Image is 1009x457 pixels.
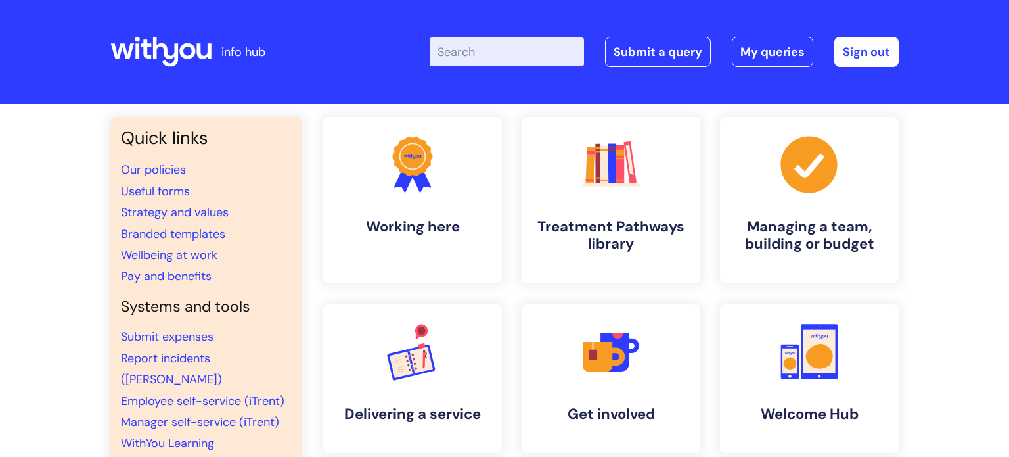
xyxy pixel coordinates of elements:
p: info hub [221,41,265,62]
a: Our policies [121,162,186,178]
h4: Systems and tools [121,298,292,316]
h4: Welcome Hub [730,406,888,423]
div: | - [430,37,899,67]
h4: Treatment Pathways library [532,218,690,253]
a: Strategy and values [121,204,229,220]
a: Report incidents ([PERSON_NAME]) [121,350,222,387]
h4: Managing a team, building or budget [730,218,888,253]
h4: Working here [334,218,491,235]
input: Search [430,37,584,66]
h3: Quick links [121,128,292,149]
a: Get involved [522,304,700,453]
a: Pay and benefits [121,268,212,284]
a: Branded templates [121,226,225,242]
a: Working here [323,117,502,283]
h4: Get involved [532,406,690,423]
a: My queries [732,37,813,67]
a: Submit a query [605,37,711,67]
a: Delivering a service [323,304,502,453]
a: Welcome Hub [720,304,899,453]
a: Managing a team, building or budget [720,117,899,283]
a: Employee self-service (iTrent) [121,393,284,409]
a: Submit expenses [121,329,213,345]
a: WithYou Learning [121,435,214,451]
a: Treatment Pathways library [522,117,700,283]
a: Manager self-service (iTrent) [121,414,279,430]
a: Wellbeing at work [121,247,217,263]
a: Sign out [834,37,899,67]
a: Useful forms [121,183,190,199]
h4: Delivering a service [334,406,491,423]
